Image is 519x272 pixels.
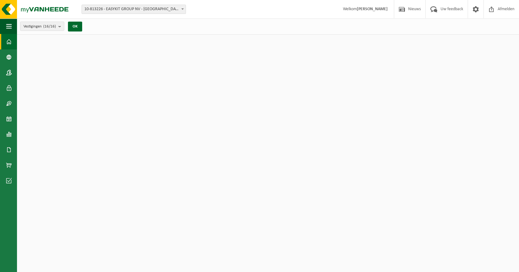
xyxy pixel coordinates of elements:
span: Vestigingen [23,22,56,31]
button: OK [68,22,82,31]
button: Vestigingen(16/16) [20,22,64,31]
span: 10-813226 - EASYKIT GROUP NV - ROTSELAAR [82,5,186,14]
count: (16/16) [43,24,56,28]
strong: [PERSON_NAME] [357,7,388,11]
span: 10-813226 - EASYKIT GROUP NV - ROTSELAAR [82,5,186,14]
